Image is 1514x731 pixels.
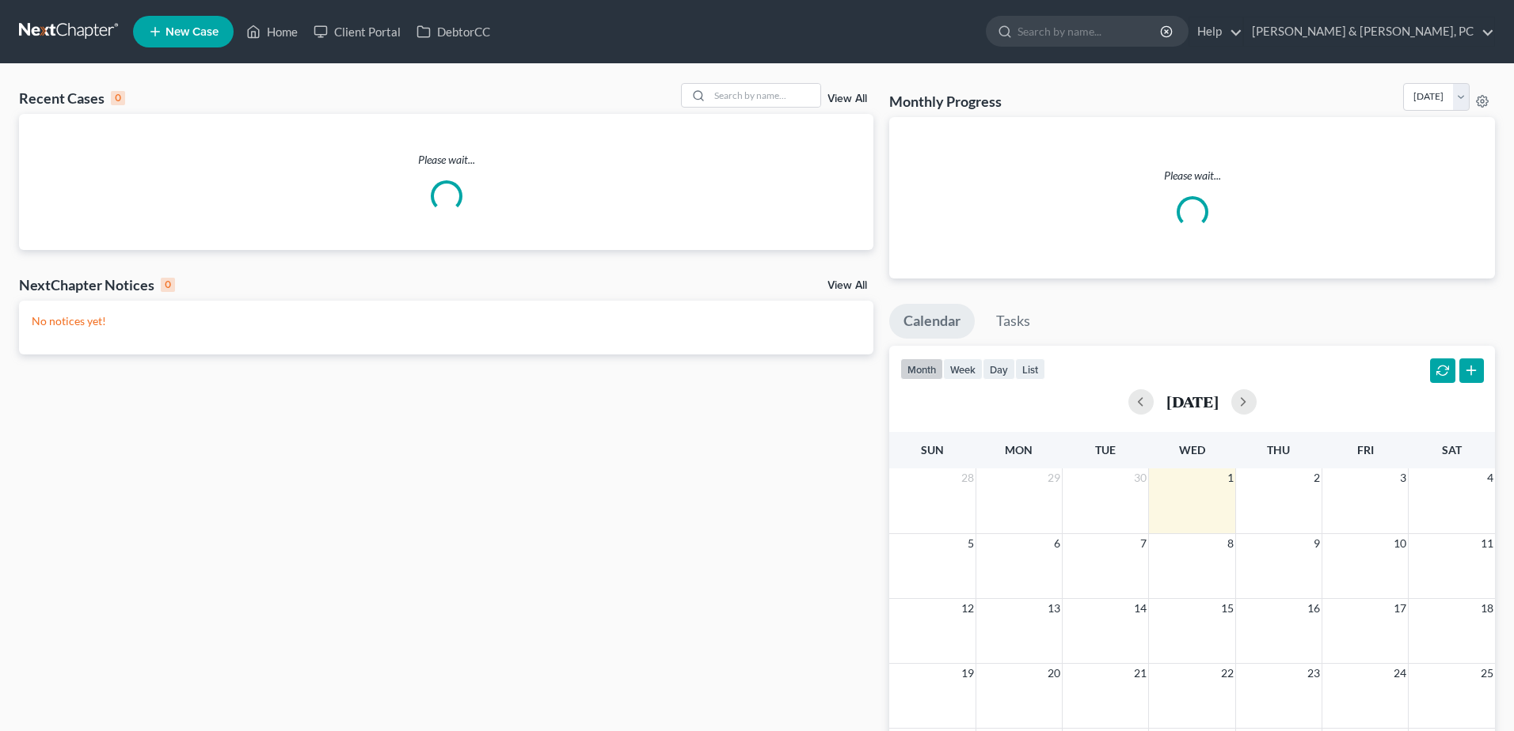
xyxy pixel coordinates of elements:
span: Mon [1005,443,1033,456]
p: Please wait... [902,168,1482,184]
span: Sat [1442,443,1462,456]
span: 24 [1392,664,1408,683]
h3: Monthly Progress [889,92,1002,111]
button: list [1015,358,1045,380]
span: 13 [1046,599,1062,618]
h2: [DATE] [1166,393,1219,410]
span: 18 [1479,599,1495,618]
span: 22 [1219,664,1235,683]
span: Wed [1179,443,1205,456]
span: 4 [1485,468,1495,487]
span: 28 [960,468,976,487]
span: Thu [1267,443,1290,456]
span: 6 [1052,534,1062,553]
span: Fri [1357,443,1374,456]
span: 11 [1479,534,1495,553]
button: day [983,358,1015,380]
span: 12 [960,599,976,618]
div: NextChapter Notices [19,275,175,294]
span: New Case [165,26,219,38]
div: 0 [161,278,175,292]
span: Sun [921,443,944,456]
span: 25 [1479,664,1495,683]
span: 5 [966,534,976,553]
a: Tasks [982,304,1044,339]
span: 2 [1312,468,1322,487]
span: 23 [1306,664,1322,683]
button: month [900,358,943,380]
span: 20 [1046,664,1062,683]
span: 16 [1306,599,1322,618]
span: 17 [1392,599,1408,618]
a: View All [827,93,867,104]
span: 7 [1139,534,1148,553]
span: 14 [1132,599,1148,618]
span: 29 [1046,468,1062,487]
p: Please wait... [19,152,873,168]
span: Tue [1095,443,1116,456]
span: 1 [1226,468,1235,487]
span: 8 [1226,534,1235,553]
a: Client Portal [306,17,409,46]
div: Recent Cases [19,89,125,108]
button: week [943,358,983,380]
input: Search by name... [709,84,820,107]
input: Search by name... [1018,17,1162,46]
span: 9 [1312,534,1322,553]
span: 21 [1132,664,1148,683]
span: 15 [1219,599,1235,618]
a: View All [827,280,867,291]
span: 30 [1132,468,1148,487]
a: DebtorCC [409,17,498,46]
span: 10 [1392,534,1408,553]
a: Calendar [889,304,975,339]
a: Home [238,17,306,46]
span: 3 [1398,468,1408,487]
a: [PERSON_NAME] & [PERSON_NAME], PC [1244,17,1494,46]
p: No notices yet! [32,313,861,329]
div: 0 [111,91,125,105]
a: Help [1189,17,1242,46]
span: 19 [960,664,976,683]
